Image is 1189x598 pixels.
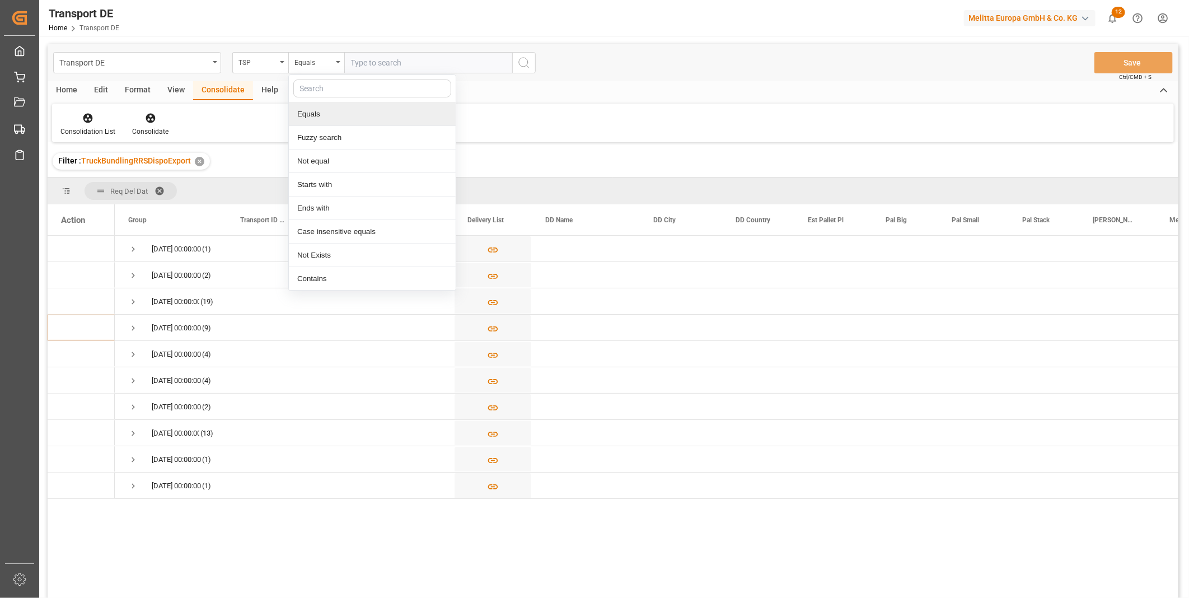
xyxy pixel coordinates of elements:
div: Case insensitive equals [289,220,456,244]
div: Not Exists [289,244,456,267]
input: Search [293,80,451,97]
button: show 12 new notifications [1100,6,1125,31]
span: 12 [1112,7,1125,18]
div: Equals [294,55,333,68]
span: Group [128,216,147,224]
div: [DATE] 00:00:00 [152,315,201,341]
span: (1) [202,473,211,499]
button: Melitta Europa GmbH & Co. KG [964,7,1100,29]
span: (9) [202,315,211,341]
div: Starts with [289,173,456,197]
div: [DATE] 00:00:00 [152,342,201,367]
div: Fuzzy search [289,126,456,149]
span: Req Del Dat [110,187,148,195]
div: Help [253,81,287,100]
span: [PERSON_NAME] [1093,216,1132,224]
div: Format [116,81,159,100]
div: Press SPACE to select this row. [48,446,115,473]
button: open menu [53,52,221,73]
span: (19) [200,289,213,315]
span: TruckBundlingRRSDispoExport [81,156,191,165]
span: (13) [200,421,213,446]
span: (1) [202,447,211,473]
div: TSP [238,55,277,68]
div: Press SPACE to select this row. [48,288,115,315]
div: Press SPACE to select this row. [48,394,115,420]
span: (2) [202,394,211,420]
button: close menu [288,52,344,73]
div: Contains [289,267,456,291]
div: Consolidation List [60,127,115,137]
div: Press SPACE to select this row. [48,262,115,288]
div: Press SPACE to select this row. [48,367,115,394]
input: Type to search [344,52,512,73]
div: [DATE] 00:00:00 [152,368,201,394]
span: DD City [653,216,676,224]
div: Press SPACE to select this row. [48,341,115,367]
div: [DATE] 00:00:00 [152,447,201,473]
span: Ctrl/CMD + S [1119,73,1151,81]
div: Transport DE [59,55,209,69]
div: [DATE] 00:00:00 [152,263,201,288]
span: Transport ID Logward [240,216,286,224]
span: Filter : [58,156,81,165]
span: (1) [202,236,211,262]
div: Not equal [289,149,456,173]
div: Edit [86,81,116,100]
div: [DATE] 00:00:00 [152,473,201,499]
span: Pal Stack [1022,216,1050,224]
div: Consolidate [132,127,168,137]
span: DD Name [545,216,573,224]
span: Pal Small [952,216,979,224]
div: Press SPACE to select this row. [48,473,115,499]
span: (4) [202,342,211,367]
div: Equals [289,102,456,126]
div: Action [61,215,85,225]
div: Home [48,81,86,100]
span: Est Pallet Pl [808,216,844,224]
div: Transport DE [49,5,119,22]
span: (2) [202,263,211,288]
span: Pal Big [886,216,907,224]
button: open menu [232,52,288,73]
div: Melitta Europa GmbH & Co. KG [964,10,1096,26]
button: search button [512,52,536,73]
div: Consolidate [193,81,253,100]
div: Press SPACE to select this row. [48,315,115,341]
div: View [159,81,193,100]
button: Help Center [1125,6,1150,31]
div: Press SPACE to select this row. [48,420,115,446]
div: [DATE] 00:00:00 [152,236,201,262]
div: ✕ [195,157,204,166]
div: [DATE] 00:00:00 [152,289,199,315]
a: Home [49,24,67,32]
div: Press SPACE to select this row. [48,236,115,262]
span: Delivery List [467,216,504,224]
span: (4) [202,368,211,394]
div: [DATE] 00:00:00 [152,421,199,446]
span: DD Country [736,216,770,224]
div: [DATE] 00:00:00 [152,394,201,420]
button: Save [1094,52,1173,73]
div: Ends with [289,197,456,220]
